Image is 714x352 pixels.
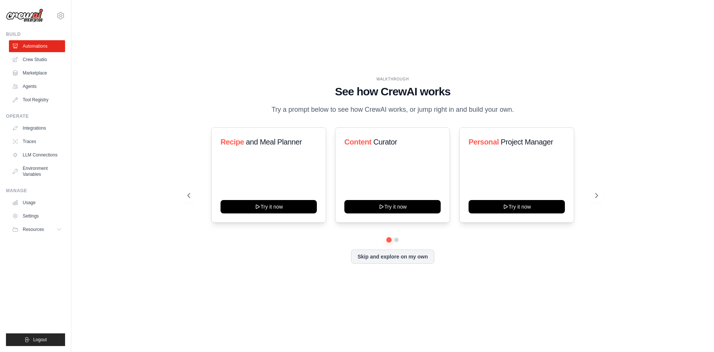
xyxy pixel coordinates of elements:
[23,226,44,232] span: Resources
[351,250,434,264] button: Skip and explore on my own
[9,210,65,222] a: Settings
[6,113,65,119] div: Operate
[268,104,518,115] p: Try a prompt below to see how CrewAI works, or jump right in and build your own.
[9,136,65,148] a: Traces
[501,138,553,146] span: Project Manager
[469,138,499,146] span: Personal
[677,316,714,352] iframe: Chat Widget
[9,54,65,66] a: Crew Studio
[187,76,598,82] div: WALKTHROUGH
[221,138,244,146] span: Recipe
[9,67,65,79] a: Marketplace
[9,80,65,92] a: Agents
[9,40,65,52] a: Automations
[221,200,317,213] button: Try it now
[6,188,65,194] div: Manage
[344,138,372,146] span: Content
[6,333,65,346] button: Logout
[9,149,65,161] a: LLM Connections
[469,200,565,213] button: Try it now
[6,9,43,23] img: Logo
[373,138,397,146] span: Curator
[246,138,302,146] span: and Meal Planner
[6,31,65,37] div: Build
[33,337,47,343] span: Logout
[9,94,65,106] a: Tool Registry
[9,197,65,209] a: Usage
[9,223,65,235] button: Resources
[344,200,441,213] button: Try it now
[9,162,65,180] a: Environment Variables
[9,122,65,134] a: Integrations
[187,85,598,98] h1: See how CrewAI works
